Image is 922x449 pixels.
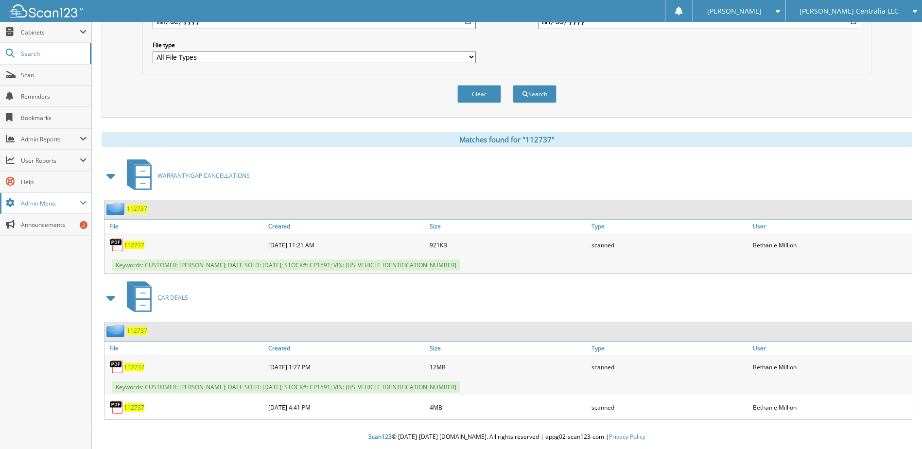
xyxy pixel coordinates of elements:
div: © [DATE]-[DATE] [DOMAIN_NAME]. All rights reserved | appg02-scan123-com | [92,425,922,449]
span: WARRANTY/GAP CANCELLATIONS [157,172,250,180]
img: PDF.png [109,360,124,374]
div: 2 [80,221,87,229]
div: 12MB [427,357,589,377]
div: [DATE] 4:41 PM [266,397,427,417]
span: Cabinets [21,28,80,36]
div: Bethanie Million [750,397,912,417]
img: folder2.png [106,325,127,337]
a: WARRANTY/GAP CANCELLATIONS [121,156,250,195]
a: Size [427,342,589,355]
span: Search [21,50,85,58]
a: Size [427,220,589,233]
button: Search [513,85,557,103]
div: Matches found for "112737" [102,132,912,147]
a: File [104,342,266,355]
span: Bookmarks [21,114,87,122]
div: [DATE] 1:27 PM [266,357,427,377]
a: 112737 [124,363,144,371]
img: PDF.png [109,400,124,414]
span: [PERSON_NAME] [707,8,762,14]
div: scanned [589,397,750,417]
div: 4MB [427,397,589,417]
span: [PERSON_NAME] Centralia LLC [800,8,899,14]
a: Type [589,220,750,233]
span: Admin Menu [21,199,80,207]
span: Scan [21,71,87,79]
div: scanned [589,235,750,255]
a: User [750,220,912,233]
div: [DATE] 11:21 AM [266,235,427,255]
label: File type [153,41,476,49]
a: 112737 [127,205,147,213]
a: Created [266,342,427,355]
span: Help [21,178,87,186]
a: Privacy Policy [609,432,645,441]
span: Scan123 [368,432,392,441]
button: Clear [457,85,501,103]
span: Reminders [21,92,87,101]
span: User Reports [21,156,80,165]
div: Bethanie Million [750,235,912,255]
span: Keywords: CUSTOMER: [PERSON_NAME]; DATE SOLD: [DATE]; STOCK#: CP1591; VIN: [US_VEHICLE_IDENTIFICA... [112,381,460,393]
img: scan123-logo-white.svg [10,4,83,17]
img: PDF.png [109,238,124,252]
a: 112737 [124,403,144,412]
a: File [104,220,266,233]
a: Type [589,342,750,355]
a: Created [266,220,427,233]
div: Bethanie Million [750,357,912,377]
span: Admin Reports [21,135,80,143]
span: Announcements [21,221,87,229]
div: scanned [589,357,750,377]
a: 112737 [127,327,147,335]
a: 112737 [124,241,144,249]
a: User [750,342,912,355]
span: CAR DEALS [157,294,188,302]
iframe: Chat Widget [873,402,922,449]
span: Keywords: CUSTOMER: [PERSON_NAME]; DATE SOLD: [DATE]; STOCK#: CP1591; VIN: [US_VEHICLE_IDENTIFICA... [112,259,460,271]
a: CAR DEALS [121,278,188,317]
div: 921KB [427,235,589,255]
img: folder2.png [106,203,127,215]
